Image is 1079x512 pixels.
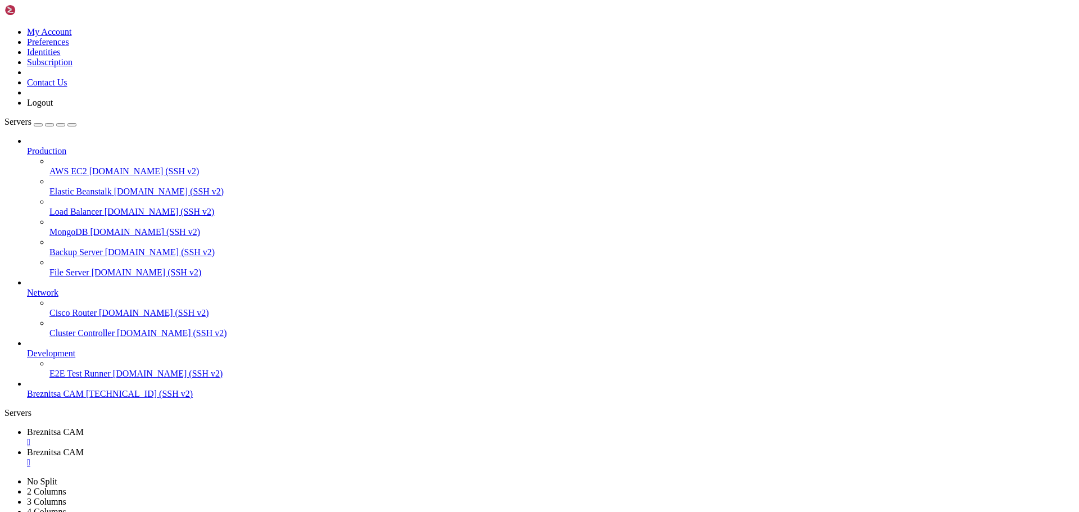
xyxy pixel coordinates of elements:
span: [DOMAIN_NAME] (SSH v2) [90,227,200,237]
li: Development [27,338,1075,379]
div: Servers [4,408,1075,418]
span: [DOMAIN_NAME] (SSH v2) [99,308,209,318]
li: MongoDB [DOMAIN_NAME] (SSH v2) [49,217,1075,237]
a: Elastic Beanstalk [DOMAIN_NAME] (SSH v2) [49,187,1075,197]
a: No Split [27,477,57,486]
a: Identities [27,47,61,57]
a:  [27,457,1075,468]
a: 2 Columns [27,487,66,496]
span: [DOMAIN_NAME] (SSH v2) [114,187,224,196]
li: File Server [DOMAIN_NAME] (SSH v2) [49,257,1075,278]
a: Breznitsa CAM [27,447,1075,468]
span: [DOMAIN_NAME] (SSH v2) [113,369,223,378]
a: Load Balancer [DOMAIN_NAME] (SSH v2) [49,207,1075,217]
li: Elastic Beanstalk [DOMAIN_NAME] (SSH v2) [49,176,1075,197]
a: Subscription [27,57,72,67]
li: Cluster Controller [DOMAIN_NAME] (SSH v2) [49,318,1075,338]
li: Cisco Router [DOMAIN_NAME] (SSH v2) [49,298,1075,318]
a: File Server [DOMAIN_NAME] (SSH v2) [49,268,1075,278]
span: Network [27,288,58,297]
li: Production [27,136,1075,278]
li: Load Balancer [DOMAIN_NAME] (SSH v2) [49,197,1075,217]
li: Backup Server [DOMAIN_NAME] (SSH v2) [49,237,1075,257]
span: [TECHNICAL_ID] (SSH v2) [86,389,193,398]
a: Cisco Router [DOMAIN_NAME] (SSH v2) [49,308,1075,318]
span: [DOMAIN_NAME] (SSH v2) [89,166,200,176]
span: Development [27,348,75,358]
span: Load Balancer [49,207,102,216]
span: File Server [49,268,89,277]
a: E2E Test Runner [DOMAIN_NAME] (SSH v2) [49,369,1075,379]
a: My Account [27,27,72,37]
a: Backup Server [DOMAIN_NAME] (SSH v2) [49,247,1075,257]
span: Elastic Beanstalk [49,187,112,196]
span: Breznitsa CAM [27,427,84,437]
a: 3 Columns [27,497,66,506]
a: Development [27,348,1075,359]
a: Production [27,146,1075,156]
span: [DOMAIN_NAME] (SSH v2) [117,328,227,338]
span: Cisco Router [49,308,97,318]
span: Breznitsa CAM [27,447,84,457]
li: Breznitsa CAM [TECHNICAL_ID] (SSH v2) [27,379,1075,399]
li: E2E Test Runner [DOMAIN_NAME] (SSH v2) [49,359,1075,379]
img: Shellngn [4,4,69,16]
a: Breznitsa CAM [27,427,1075,447]
span: Production [27,146,66,156]
a: Logout [27,98,53,107]
a: AWS EC2 [DOMAIN_NAME] (SSH v2) [49,166,1075,176]
span: E2E Test Runner [49,369,111,378]
span: Breznitsa CAM [27,389,84,398]
a: Cluster Controller [DOMAIN_NAME] (SSH v2) [49,328,1075,338]
span: Backup Server [49,247,103,257]
span: AWS EC2 [49,166,87,176]
li: Network [27,278,1075,338]
a: Preferences [27,37,69,47]
a: Breznitsa CAM [TECHNICAL_ID] (SSH v2) [27,389,1075,399]
span: [DOMAIN_NAME] (SSH v2) [105,207,215,216]
a: Contact Us [27,78,67,87]
a: Servers [4,117,76,126]
span: Servers [4,117,31,126]
a: Network [27,288,1075,298]
span: [DOMAIN_NAME] (SSH v2) [92,268,202,277]
li: AWS EC2 [DOMAIN_NAME] (SSH v2) [49,156,1075,176]
span: MongoDB [49,227,88,237]
span: [DOMAIN_NAME] (SSH v2) [105,247,215,257]
span: Cluster Controller [49,328,115,338]
a: MongoDB [DOMAIN_NAME] (SSH v2) [49,227,1075,237]
a:  [27,437,1075,447]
